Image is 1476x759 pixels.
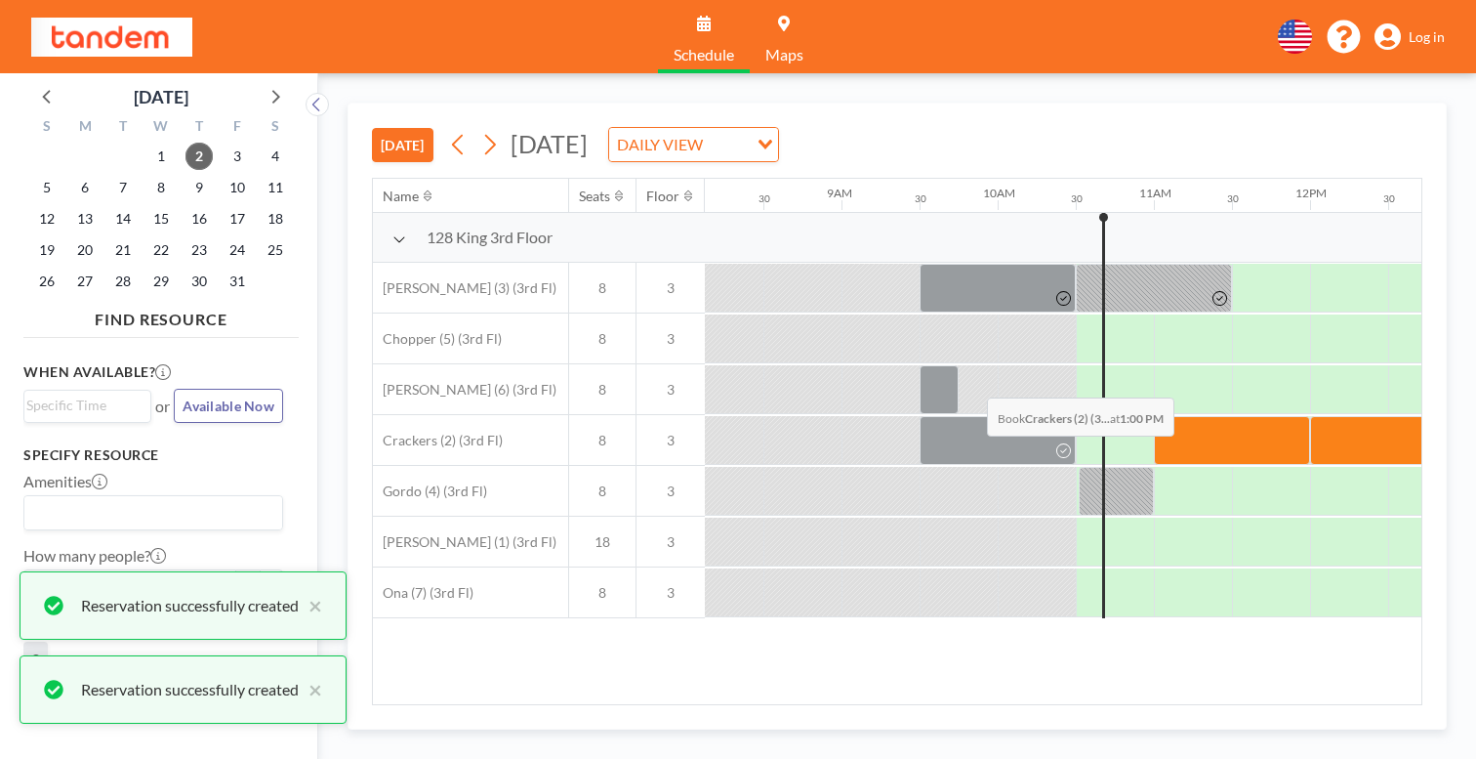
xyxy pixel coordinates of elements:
[71,174,99,201] span: Monday, October 6, 2025
[636,533,705,551] span: 3
[427,228,553,247] span: 128 King 3rd Floor
[915,192,926,205] div: 30
[147,268,175,295] span: Wednesday, October 29, 2025
[262,205,289,232] span: Saturday, October 18, 2025
[1374,23,1445,51] a: Log in
[299,594,322,617] button: close
[224,236,251,264] span: Friday, October 24, 2025
[155,397,170,416] span: or
[636,381,705,399] span: 3
[260,569,283,603] button: +
[613,132,707,157] span: DAILY VIEW
[636,483,705,500] span: 3
[185,205,213,232] span: Thursday, October 16, 2025
[1227,192,1239,205] div: 30
[185,174,213,201] span: Thursday, October 9, 2025
[373,483,487,500] span: Gordo (4) (3rd Fl)
[1025,411,1110,426] b: Crackers (2) (3...
[569,279,635,297] span: 8
[373,432,503,449] span: Crackers (2) (3rd Fl)
[185,236,213,264] span: Thursday, October 23, 2025
[1139,186,1171,200] div: 11AM
[1409,28,1445,46] span: Log in
[1071,192,1083,205] div: 30
[709,132,746,157] input: Search for option
[299,678,322,701] button: close
[147,205,175,232] span: Wednesday, October 15, 2025
[185,268,213,295] span: Thursday, October 30, 2025
[218,115,256,141] div: F
[224,268,251,295] span: Friday, October 31, 2025
[81,594,299,617] div: Reservation successfully created
[373,533,556,551] span: [PERSON_NAME] (1) (3rd Fl)
[373,584,473,602] span: Ona (7) (3rd Fl)
[33,236,61,264] span: Sunday, October 19, 2025
[33,174,61,201] span: Sunday, October 5, 2025
[71,205,99,232] span: Monday, October 13, 2025
[569,533,635,551] span: 18
[373,381,556,399] span: [PERSON_NAME] (6) (3rd Fl)
[109,268,137,295] span: Tuesday, October 28, 2025
[569,584,635,602] span: 8
[224,143,251,170] span: Friday, October 3, 2025
[827,186,852,200] div: 9AM
[23,472,107,491] label: Amenities
[983,186,1015,200] div: 10AM
[24,391,150,420] div: Search for option
[23,302,299,329] h4: FIND RESOURCE
[31,18,192,57] img: organization-logo
[1295,186,1327,200] div: 12PM
[24,496,282,529] div: Search for option
[66,115,104,141] div: M
[26,500,271,526] input: Search for option
[23,446,283,464] h3: Specify resource
[109,236,137,264] span: Tuesday, October 21, 2025
[636,330,705,348] span: 3
[569,381,635,399] span: 8
[33,205,61,232] span: Sunday, October 12, 2025
[185,143,213,170] span: Thursday, October 2, 2025
[109,205,137,232] span: Tuesday, October 14, 2025
[569,330,635,348] span: 8
[1383,192,1395,205] div: 30
[646,188,679,205] div: Floor
[373,330,502,348] span: Chopper (5) (3rd Fl)
[262,143,289,170] span: Saturday, October 4, 2025
[636,584,705,602] span: 3
[71,268,99,295] span: Monday, October 27, 2025
[23,546,166,566] label: How many people?
[143,115,181,141] div: W
[134,83,188,110] div: [DATE]
[758,192,770,205] div: 30
[180,115,218,141] div: T
[262,236,289,264] span: Saturday, October 25, 2025
[256,115,294,141] div: S
[569,483,635,500] span: 8
[372,128,433,162] button: [DATE]
[26,395,140,416] input: Search for option
[33,268,61,295] span: Sunday, October 26, 2025
[81,678,299,701] div: Reservation successfully created
[224,174,251,201] span: Friday, October 10, 2025
[579,188,610,205] div: Seats
[1120,411,1164,426] b: 1:00 PM
[71,236,99,264] span: Monday, October 20, 2025
[674,47,734,63] span: Schedule
[104,115,143,141] div: T
[373,279,556,297] span: [PERSON_NAME] (3) (3rd Fl)
[147,143,175,170] span: Wednesday, October 1, 2025
[569,432,635,449] span: 8
[31,650,40,668] span: 3
[183,398,274,414] span: Available Now
[609,128,778,161] div: Search for option
[109,174,137,201] span: Tuesday, October 7, 2025
[765,47,803,63] span: Maps
[147,236,175,264] span: Wednesday, October 22, 2025
[636,432,705,449] span: 3
[636,279,705,297] span: 3
[147,174,175,201] span: Wednesday, October 8, 2025
[987,398,1174,437] span: Book at
[236,569,260,603] button: -
[383,188,419,205] div: Name
[511,129,588,158] span: [DATE]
